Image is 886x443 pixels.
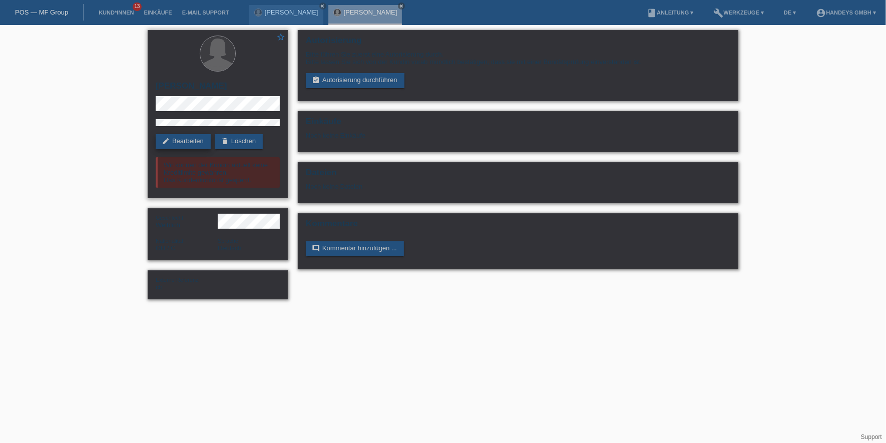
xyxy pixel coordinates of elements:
div: Wir können der Kundin aktuell keine Kreditlimite gewähren. Das Kundenkonto ist gesperrt. [156,157,280,188]
i: book [647,8,657,18]
a: bookAnleitung ▾ [642,10,698,16]
h2: Kommentare [306,219,730,234]
a: [PERSON_NAME] [265,9,318,16]
a: assignment_turned_inAutorisierung durchführen [306,73,404,88]
h2: Dateien [306,168,730,183]
a: E-Mail Support [177,10,234,16]
a: commentKommentar hinzufügen ... [306,241,404,256]
i: delete [221,137,229,145]
a: editBearbeiten [156,134,211,149]
a: close [398,3,405,10]
a: POS — MF Group [15,9,68,16]
i: build [714,8,724,18]
span: Sprache [218,238,238,244]
span: Externe Referenz [156,277,199,283]
a: Kund*innen [94,10,139,16]
i: assignment_turned_in [312,76,320,84]
div: Noch keine Dateien [306,183,612,190]
a: account_circleHandeys GmbH ▾ [811,10,881,16]
span: Nationalität [156,238,183,244]
h2: Einkäufe [306,117,730,132]
a: Einkäufe [139,10,177,16]
span: Ghana / C / 18.02.2017 [156,244,176,252]
a: buildWerkzeuge ▾ [709,10,769,16]
i: account_circle [816,8,826,18]
span: 13 [133,3,142,11]
a: [PERSON_NAME] [344,9,397,16]
i: star_border [276,33,285,42]
span: Deutsch [218,244,242,252]
div: cb [156,276,218,291]
i: close [399,4,404,9]
span: Geschlecht [156,215,183,221]
h2: [PERSON_NAME] [156,81,280,96]
a: deleteLöschen [215,134,263,149]
div: Weiblich [156,214,218,229]
div: Noch keine Einkäufe [306,132,730,147]
i: comment [312,244,320,252]
i: close [320,4,325,9]
div: Bitte führen Sie zuerst eine Autorisierung durch. Bitte lassen Sie sich von der Kundin vorab münd... [306,51,730,66]
h2: Autorisierung [306,36,730,51]
a: close [319,3,326,10]
a: DE ▾ [779,10,801,16]
a: Support [861,433,882,440]
a: star_border [276,33,285,43]
i: edit [162,137,170,145]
